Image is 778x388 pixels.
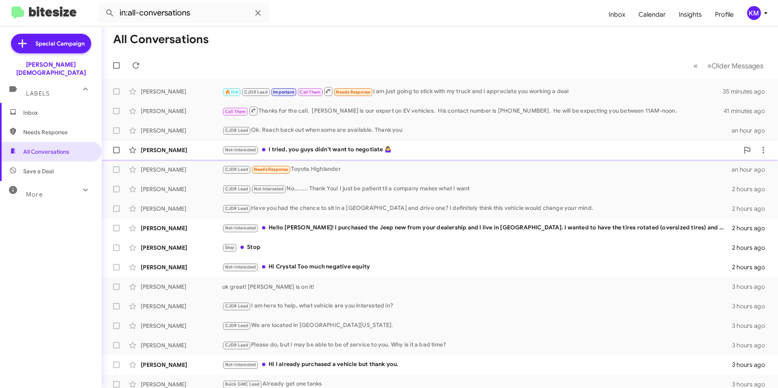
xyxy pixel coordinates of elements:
span: Special Campaign [35,39,85,48]
div: 3 hours ago [732,361,771,369]
div: [PERSON_NAME] [141,302,222,310]
div: [PERSON_NAME] [141,146,222,154]
h1: All Conversations [113,33,209,46]
div: 2 hours ago [732,263,771,271]
div: KM [747,6,761,20]
span: All Conversations [23,148,69,156]
span: » [707,61,712,71]
span: 🔥 Hot [225,89,239,95]
div: [PERSON_NAME] [141,166,222,174]
div: 3 hours ago [732,302,771,310]
span: Needs Response [336,89,370,95]
div: [PERSON_NAME] [141,185,222,193]
div: Have you had the chance to sit in a [GEOGRAPHIC_DATA] and drive one? I definitely think this vehi... [222,204,732,213]
span: CJDR Lead [225,323,249,328]
div: 35 minutes ago [723,87,771,96]
div: Hello [PERSON_NAME]! I purchased the Jeep new from your dealership and I live in [GEOGRAPHIC_DATA... [222,223,732,233]
div: [PERSON_NAME] [141,263,222,271]
div: Hi I already purchased a vehicle but thank you. [222,360,732,369]
a: Profile [708,3,740,26]
div: 3 hours ago [732,341,771,349]
div: [PERSON_NAME] [141,341,222,349]
a: Inbox [602,3,632,26]
div: ok great! [PERSON_NAME] is on it! [222,283,732,291]
span: Call Them [299,89,321,95]
div: Stop [222,243,732,252]
button: Next [702,57,768,74]
span: CJDR Lead [244,89,268,95]
div: 2 hours ago [732,224,771,232]
input: Search [98,3,269,23]
span: Call Them [225,109,246,114]
span: Not-Interested [225,264,256,270]
a: Insights [672,3,708,26]
span: CJDR Lead [225,167,249,172]
div: [PERSON_NAME] [141,107,222,115]
div: I am here to help, what vehicle are you interested in? [222,301,732,311]
div: 3 hours ago [732,283,771,291]
div: We are located in [GEOGRAPHIC_DATA][US_STATE]. [222,321,732,330]
span: Not-Interested [225,362,256,367]
span: More [26,191,43,198]
div: 2 hours ago [732,205,771,213]
div: an hour ago [732,166,771,174]
span: Labels [26,90,50,97]
a: Special Campaign [11,34,91,53]
div: 3 hours ago [732,322,771,330]
div: [PERSON_NAME] [141,126,222,135]
span: Older Messages [712,61,763,70]
div: [PERSON_NAME] [141,87,222,96]
div: Ok. Reach back out when some are available. Thank you [222,126,732,135]
span: CJDR Lead [225,186,249,192]
div: [PERSON_NAME] [141,244,222,252]
span: CJDR Lead [225,342,249,348]
div: 41 minutes ago [723,107,771,115]
div: Hi Crystal Too much negative equity [222,262,732,272]
span: Important [273,89,294,95]
div: [PERSON_NAME] [141,322,222,330]
div: 2 hours ago [732,244,771,252]
span: Save a Deal [23,167,54,175]
nav: Page navigation example [689,57,768,74]
span: Not Interested [254,186,284,192]
div: an hour ago [732,126,771,135]
span: Not-Interested [225,225,256,231]
span: CJDR Lead [225,206,249,211]
div: [PERSON_NAME] [141,224,222,232]
span: CJDR Lead [225,128,249,133]
div: 2 hours ago [732,185,771,193]
span: Needs Response [254,167,288,172]
div: [PERSON_NAME] [141,361,222,369]
span: Needs Response [23,128,92,136]
div: No........ Thank You! I just be patient til a company makes what I want [222,184,732,194]
button: Previous [688,57,703,74]
span: « [693,61,698,71]
div: Please do, but I may be able to be of service to you. Why is it a bad time? [222,340,732,350]
div: [PERSON_NAME] [141,283,222,291]
div: Toyota Highlander [222,165,732,174]
div: I tried, you guys didn't want to negotiate 🤷‍♀️ [222,145,739,155]
a: Calendar [632,3,672,26]
div: Thanks for the call. [PERSON_NAME] is our expert on EV vehicles. His contact number is [PHONE_NUM... [222,106,723,116]
span: Inbox [23,109,92,117]
button: KM [740,6,769,20]
span: CJDR Lead [225,303,249,309]
span: Not-Interested [225,147,256,153]
span: Stop [225,245,235,250]
span: Buick GMC Lead [225,381,260,387]
div: [PERSON_NAME] [141,205,222,213]
div: I am just going to stick with my truck and I appreciate you working a deal [222,86,723,96]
